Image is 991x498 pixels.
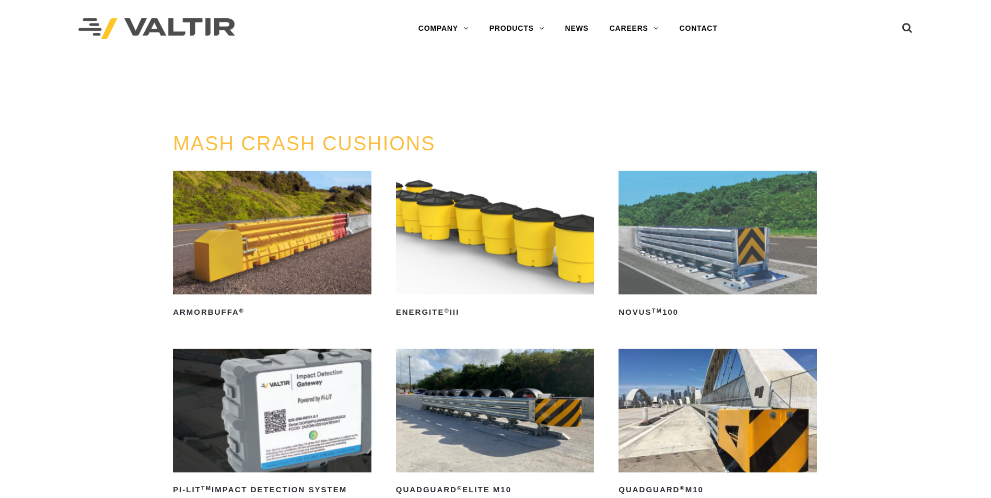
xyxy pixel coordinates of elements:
a: ENERGITE®III [396,171,594,321]
sup: ® [680,485,685,491]
sup: ® [444,307,449,314]
sup: TM [201,485,212,491]
h2: ArmorBuffa [173,304,371,321]
sup: TM [652,307,662,314]
a: CONTACT [669,18,728,39]
a: NEWS [555,18,599,39]
h2: NOVUS 100 [619,304,817,321]
sup: ® [239,307,244,314]
a: ArmorBuffa® [173,171,371,321]
a: PRODUCTS [479,18,555,39]
h2: ENERGITE III [396,304,594,321]
img: Valtir [78,18,235,40]
a: MASH CRASH CUSHIONS [173,133,436,155]
a: CAREERS [599,18,669,39]
a: NOVUSTM100 [619,171,817,321]
a: COMPANY [408,18,479,39]
sup: ® [457,485,462,491]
